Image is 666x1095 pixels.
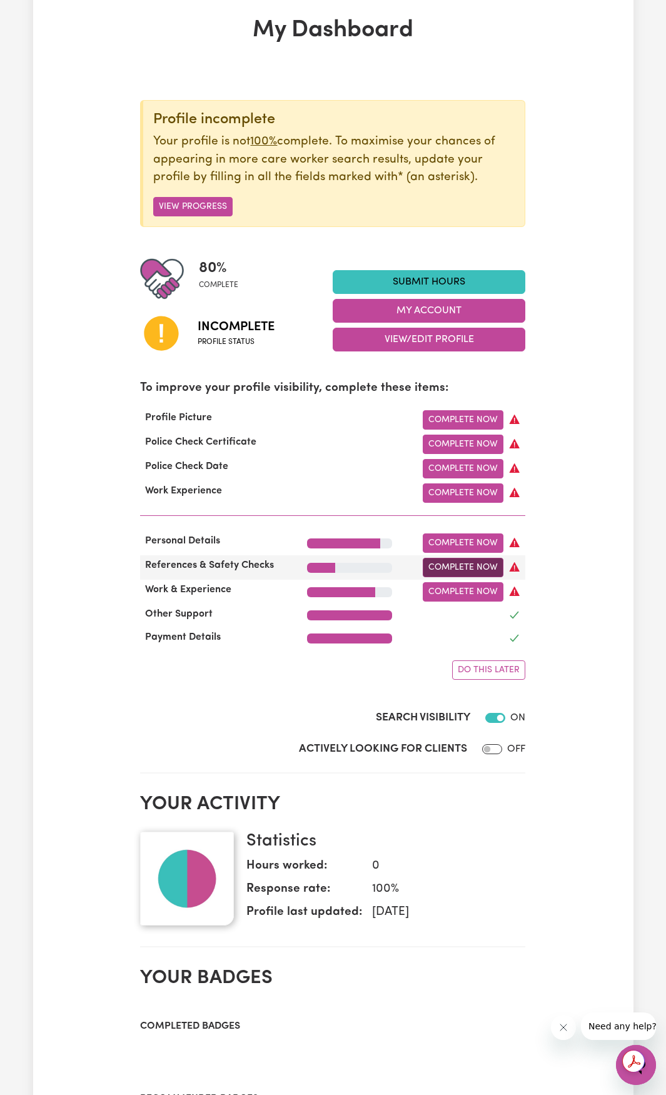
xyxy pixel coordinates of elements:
h2: Your badges [140,967,525,991]
iframe: Close message [551,1015,576,1040]
span: Personal Details [140,536,225,546]
button: View/Edit Profile [333,328,525,351]
span: OFF [507,744,525,754]
div: Profile incomplete [153,111,515,128]
span: Work Experience [140,486,227,496]
dt: Response rate: [246,881,362,904]
h1: My Dashboard [140,16,525,45]
a: Complete Now [423,459,503,478]
h2: Your activity [140,794,525,817]
span: Need any help? [8,9,76,19]
iframe: Message from company [581,1012,656,1040]
button: My Account [333,299,525,323]
a: Complete Now [423,558,503,577]
a: Complete Now [423,410,503,430]
span: Payment Details [140,632,226,642]
span: an asterisk [398,171,475,183]
a: Submit Hours [333,270,525,294]
dd: 0 [362,857,515,875]
a: Complete Now [423,435,503,454]
span: Other Support [140,609,218,619]
dt: Hours worked: [246,857,362,881]
a: Complete Now [423,582,503,602]
h3: Statistics [246,832,515,852]
dd: 100 % [362,881,515,899]
a: Complete Now [423,533,503,553]
span: complete [199,280,238,291]
span: Incomplete [198,318,275,336]
span: Work & Experience [140,585,236,595]
span: 80 % [199,257,238,280]
span: ON [510,713,525,723]
a: Complete Now [423,483,503,503]
dt: Profile last updated: [246,904,362,927]
label: Search Visibility [376,710,470,726]
img: Your profile picture [140,832,234,926]
div: Profile completeness: 80% [199,257,248,301]
u: 100% [250,136,277,148]
span: Police Check Date [140,462,233,472]
span: Profile Picture [140,413,217,423]
span: References & Safety Checks [140,560,279,570]
label: Actively Looking for Clients [299,741,467,757]
p: Your profile is not complete. To maximise your chances of appearing in more care worker search re... [153,133,515,187]
h3: Completed badges [140,1021,525,1032]
span: Profile status [198,336,275,348]
button: Do this later [452,660,525,680]
p: To improve your profile visibility, complete these items: [140,380,525,398]
span: Police Check Certificate [140,437,261,447]
button: View Progress [153,197,233,216]
iframe: Button to launch messaging window [616,1045,656,1085]
span: Do this later [458,665,520,675]
dd: [DATE] [362,904,515,922]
